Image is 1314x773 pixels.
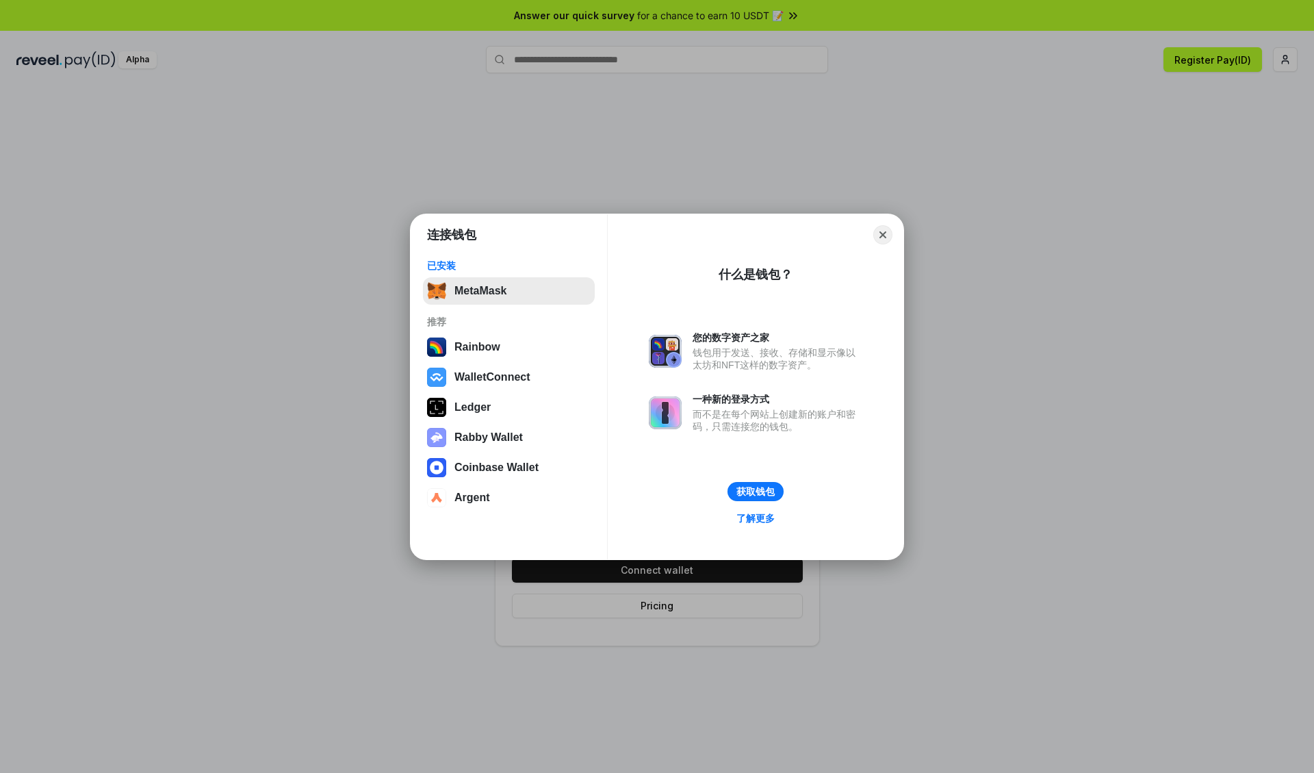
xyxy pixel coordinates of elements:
[454,492,490,504] div: Argent
[454,341,500,353] div: Rainbow
[736,512,775,524] div: 了解更多
[728,509,783,527] a: 了解更多
[427,338,446,357] img: svg+xml,%3Csvg%20width%3D%22120%22%20height%3D%22120%22%20viewBox%3D%220%200%20120%20120%22%20fil...
[454,431,523,444] div: Rabby Wallet
[649,396,682,429] img: svg+xml,%3Csvg%20xmlns%3D%22http%3A%2F%2Fwww.w3.org%2F2000%2Fsvg%22%20fill%3D%22none%22%20viewBox...
[423,424,595,451] button: Rabby Wallet
[693,393,862,405] div: 一种新的登录方式
[423,484,595,511] button: Argent
[427,316,591,328] div: 推荐
[423,277,595,305] button: MetaMask
[693,408,862,433] div: 而不是在每个网站上创建新的账户和密码，只需连接您的钱包。
[427,227,476,243] h1: 连接钱包
[427,398,446,417] img: svg+xml,%3Csvg%20xmlns%3D%22http%3A%2F%2Fwww.w3.org%2F2000%2Fsvg%22%20width%3D%2228%22%20height%3...
[423,364,595,391] button: WalletConnect
[454,285,506,297] div: MetaMask
[736,485,775,498] div: 获取钱包
[454,401,491,414] div: Ledger
[427,488,446,507] img: svg+xml,%3Csvg%20width%3D%2228%22%20height%3D%2228%22%20viewBox%3D%220%200%2028%2028%22%20fill%3D...
[427,281,446,301] img: svg+xml,%3Csvg%20fill%3D%22none%22%20height%3D%2233%22%20viewBox%3D%220%200%2035%2033%22%20width%...
[719,266,793,283] div: 什么是钱包？
[423,394,595,421] button: Ledger
[454,371,530,383] div: WalletConnect
[423,333,595,361] button: Rainbow
[423,454,595,481] button: Coinbase Wallet
[693,331,862,344] div: 您的数字资产之家
[427,368,446,387] img: svg+xml,%3Csvg%20width%3D%2228%22%20height%3D%2228%22%20viewBox%3D%220%200%2028%2028%22%20fill%3D...
[873,225,892,244] button: Close
[649,335,682,368] img: svg+xml,%3Csvg%20xmlns%3D%22http%3A%2F%2Fwww.w3.org%2F2000%2Fsvg%22%20fill%3D%22none%22%20viewBox...
[693,346,862,371] div: 钱包用于发送、接收、存储和显示像以太坊和NFT这样的数字资产。
[727,482,784,501] button: 获取钱包
[427,458,446,477] img: svg+xml,%3Csvg%20width%3D%2228%22%20height%3D%2228%22%20viewBox%3D%220%200%2028%2028%22%20fill%3D...
[454,461,539,474] div: Coinbase Wallet
[427,259,591,272] div: 已安装
[427,428,446,447] img: svg+xml,%3Csvg%20xmlns%3D%22http%3A%2F%2Fwww.w3.org%2F2000%2Fsvg%22%20fill%3D%22none%22%20viewBox...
